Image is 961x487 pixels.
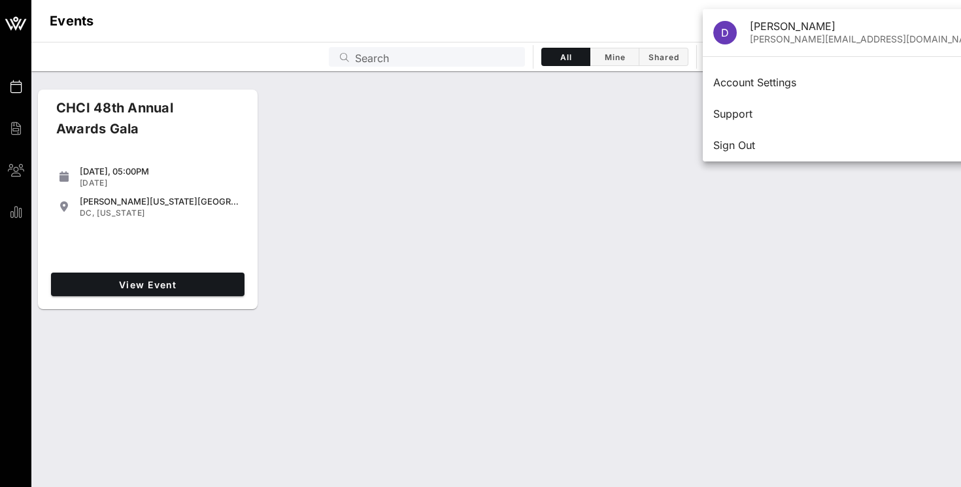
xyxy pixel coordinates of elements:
div: [PERSON_NAME][US_STATE][GEOGRAPHIC_DATA] [80,196,239,207]
span: View Event [56,279,239,290]
a: View Event [51,273,244,296]
span: [US_STATE] [97,208,144,218]
button: Mine [590,48,639,66]
span: D [721,26,729,39]
span: Mine [598,52,631,62]
div: [DATE] [80,178,239,188]
div: CHCI 48th Annual Awards Gala [46,97,230,150]
span: Shared [647,52,680,62]
button: Shared [639,48,688,66]
div: [DATE], 05:00PM [80,166,239,176]
span: DC, [80,208,95,218]
h1: Events [50,10,94,31]
span: All [550,52,582,62]
button: All [541,48,590,66]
